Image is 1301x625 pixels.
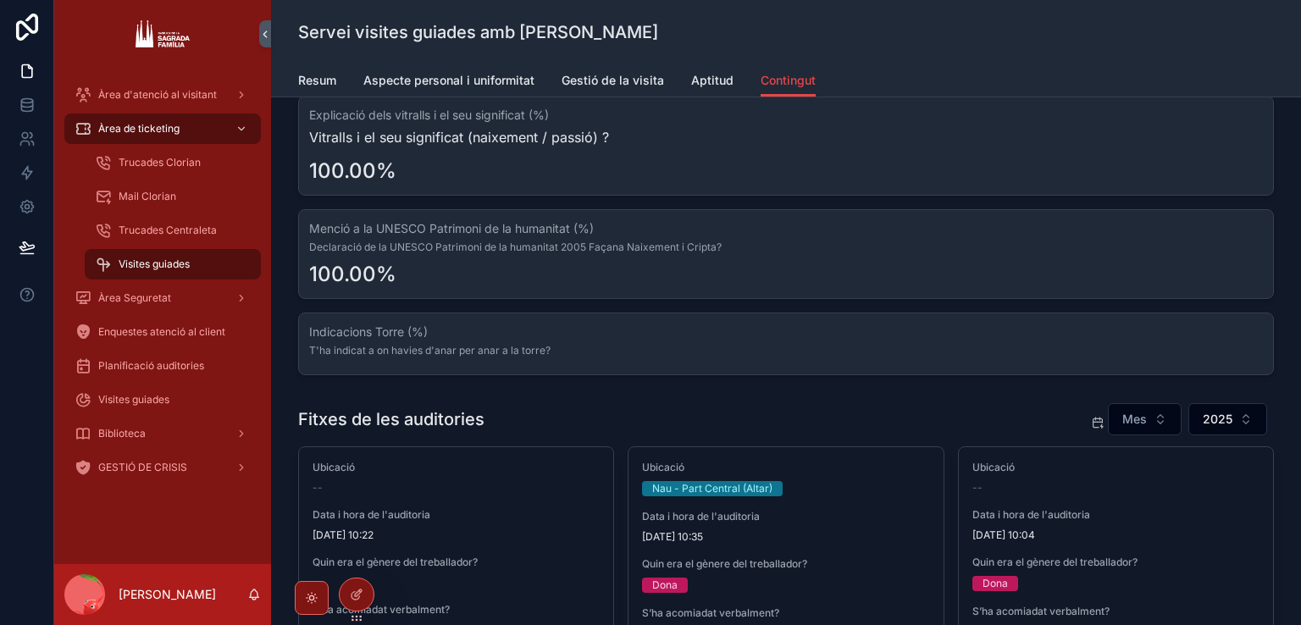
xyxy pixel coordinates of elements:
[64,113,261,144] a: Àrea de ticketing
[98,325,225,339] span: Enquestes atenció al client
[54,68,271,505] div: scrollable content
[972,508,1259,522] span: Data i hora de l'auditoria
[98,88,217,102] span: Àrea d'atenció al visitant
[313,603,600,617] span: S’ha acomiadat verbalment?
[652,481,772,496] div: Nau - Part Central (Altar)
[562,72,664,89] span: Gestió de la visita
[98,461,187,474] span: GESTIÓ DE CRISIS
[119,224,217,237] span: Trucades Centraleta
[64,418,261,449] a: Biblioteca
[972,528,1259,542] span: [DATE] 10:04
[691,72,734,89] span: Aptitud
[85,215,261,246] a: Trucades Centraleta
[313,576,323,589] span: --
[1203,411,1232,428] span: 2025
[363,65,534,99] a: Aspecte personal i uniformitat
[64,384,261,415] a: Visites guiades
[691,65,734,99] a: Aptitud
[983,576,1008,591] div: Dona
[298,20,658,44] h1: Servei visites guiades amb [PERSON_NAME]
[972,461,1259,474] span: Ubicació
[642,461,929,474] span: Ubicació
[309,261,396,288] div: 100.00%
[85,147,261,178] a: Trucades Clorian
[119,156,201,169] span: Trucades Clorian
[309,220,1263,237] h3: Menció a la UNESCO Patrimoni de la humanitat (%)
[298,65,336,99] a: Resum
[309,344,1263,357] span: T'ha indicat a on havies d'anar per anar a la torre?
[313,508,600,522] span: Data i hora de l'auditoria
[363,72,534,89] span: Aspecte personal i uniformitat
[562,65,664,99] a: Gestió de la visita
[972,605,1259,618] span: S’ha acomiadat verbalment?
[64,80,261,110] a: Àrea d'atenció al visitant
[761,65,816,97] a: Contingut
[1122,411,1147,428] span: Mes
[298,72,336,89] span: Resum
[98,393,169,407] span: Visites guiades
[642,606,929,620] span: S’ha acomiadat verbalment?
[64,283,261,313] a: Àrea Seguretat
[98,359,204,373] span: Planificació auditories
[761,72,816,89] span: Contingut
[85,249,261,279] a: Visites guiades
[1188,403,1267,435] button: Select Button
[85,181,261,212] a: Mail Clorian
[64,351,261,381] a: Planificació auditories
[119,190,176,203] span: Mail Clorian
[313,556,600,569] span: Quin era el gènere del treballador?
[642,510,929,523] span: Data i hora de l'auditoria
[98,427,146,440] span: Biblioteca
[309,127,1263,147] p: Vitralls i el seu significat (naixement / passió) ?
[309,158,396,185] div: 100.00%
[309,107,1263,124] h3: Explicació dels vitralls i el seu significat (%)
[642,557,929,571] span: Quin era el gènere del treballador?
[298,407,484,431] h1: Fitxes de les auditories
[1108,403,1182,435] button: Select Button
[313,528,600,542] span: [DATE] 10:22
[136,20,189,47] img: App logo
[64,452,261,483] a: GESTIÓ DE CRISIS
[119,586,216,603] p: [PERSON_NAME]
[972,481,983,495] span: --
[98,291,171,305] span: Àrea Seguretat
[119,257,190,271] span: Visites guiades
[64,317,261,347] a: Enquestes atenció al client
[98,122,180,136] span: Àrea de ticketing
[309,241,1263,254] span: Declaració de la UNESCO Patrimoni de la humanitat 2005 Façana Naixement i Cripta?
[642,530,929,544] span: [DATE] 10:35
[309,324,1263,340] h3: Indicacions Torre (%)
[313,461,600,474] span: Ubicació
[652,578,678,593] div: Dona
[313,481,323,495] span: --
[972,556,1259,569] span: Quin era el gènere del treballador?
